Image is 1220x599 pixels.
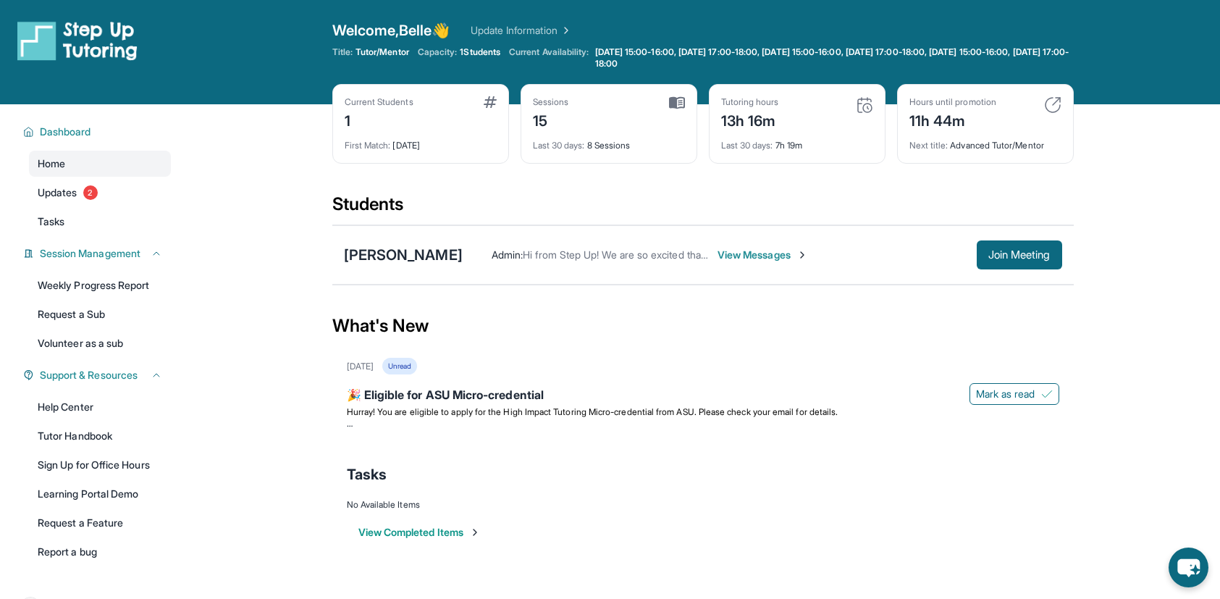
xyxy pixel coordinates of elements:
[988,251,1051,259] span: Join Meeting
[1044,96,1061,114] img: card
[909,96,996,108] div: Hours until promotion
[492,248,523,261] span: Admin :
[721,108,779,131] div: 13h 16m
[347,406,838,417] span: Hurray! You are eligible to apply for the High Impact Tutoring Micro-credential from ASU. Please ...
[345,131,497,151] div: [DATE]
[471,23,572,38] a: Update Information
[29,539,171,565] a: Report a bug
[533,108,569,131] div: 15
[718,248,808,262] span: View Messages
[29,151,171,177] a: Home
[40,125,91,139] span: Dashboard
[1169,548,1208,587] button: chat-button
[909,108,996,131] div: 11h 44m
[909,131,1061,151] div: Advanced Tutor/Mentor
[38,156,65,171] span: Home
[347,386,1059,406] div: 🎉 Eligible for ASU Micro-credential
[1041,388,1053,400] img: Mark as read
[595,46,1071,70] span: [DATE] 15:00-16:00, [DATE] 17:00-18:00, [DATE] 15:00-16:00, [DATE] 17:00-18:00, [DATE] 15:00-16:0...
[533,140,585,151] span: Last 30 days :
[29,301,171,327] a: Request a Sub
[29,180,171,206] a: Updates2
[976,387,1035,401] span: Mark as read
[34,368,162,382] button: Support & Resources
[345,140,391,151] span: First Match :
[909,140,948,151] span: Next title :
[721,140,773,151] span: Last 30 days :
[856,96,873,114] img: card
[34,246,162,261] button: Session Management
[29,423,171,449] a: Tutor Handbook
[796,249,808,261] img: Chevron-Right
[358,525,481,540] button: View Completed Items
[592,46,1074,70] a: [DATE] 15:00-16:00, [DATE] 17:00-18:00, [DATE] 15:00-16:00, [DATE] 17:00-18:00, [DATE] 15:00-16:0...
[332,193,1074,225] div: Students
[460,46,500,58] span: 1 Students
[332,46,353,58] span: Title:
[29,330,171,356] a: Volunteer as a sub
[533,131,685,151] div: 8 Sessions
[721,131,873,151] div: 7h 19m
[344,245,463,265] div: [PERSON_NAME]
[721,96,779,108] div: Tutoring hours
[29,452,171,478] a: Sign Up for Office Hours
[484,96,497,108] img: card
[38,214,64,229] span: Tasks
[29,481,171,507] a: Learning Portal Demo
[509,46,589,70] span: Current Availability:
[345,96,413,108] div: Current Students
[332,294,1074,358] div: What's New
[669,96,685,109] img: card
[332,20,450,41] span: Welcome, Belle 👋
[347,361,374,372] div: [DATE]
[83,185,98,200] span: 2
[418,46,458,58] span: Capacity:
[40,246,140,261] span: Session Management
[40,368,138,382] span: Support & Resources
[29,272,171,298] a: Weekly Progress Report
[38,185,77,200] span: Updates
[533,96,569,108] div: Sessions
[29,209,171,235] a: Tasks
[29,394,171,420] a: Help Center
[345,108,413,131] div: 1
[347,499,1059,511] div: No Available Items
[382,358,417,374] div: Unread
[34,125,162,139] button: Dashboard
[356,46,409,58] span: Tutor/Mentor
[969,383,1059,405] button: Mark as read
[558,23,572,38] img: Chevron Right
[17,20,138,61] img: logo
[29,510,171,536] a: Request a Feature
[977,240,1062,269] button: Join Meeting
[347,464,387,485] span: Tasks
